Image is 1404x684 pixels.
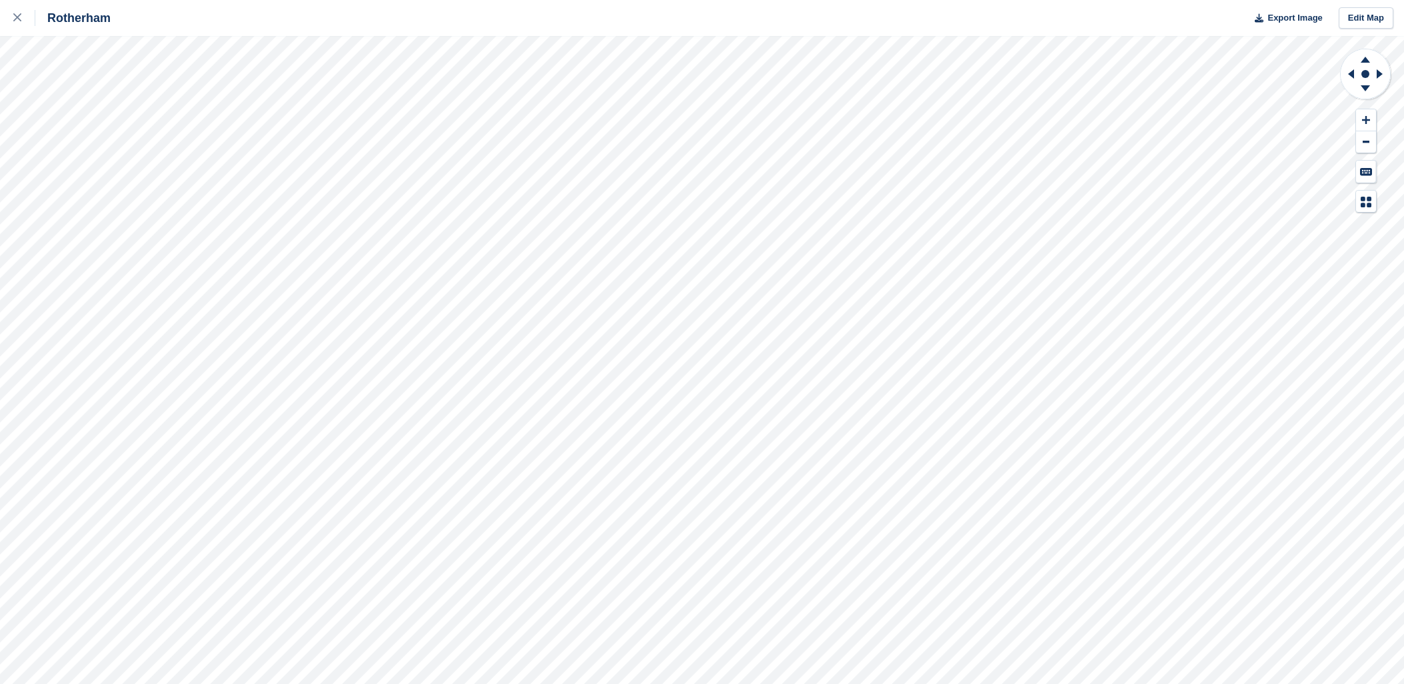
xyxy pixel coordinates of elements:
a: Edit Map [1339,7,1393,29]
button: Map Legend [1356,191,1376,213]
button: Keyboard Shortcuts [1356,161,1376,183]
span: Export Image [1267,11,1322,25]
button: Zoom Out [1356,131,1376,153]
button: Export Image [1247,7,1323,29]
button: Zoom In [1356,109,1376,131]
div: Rotherham [35,10,111,26]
